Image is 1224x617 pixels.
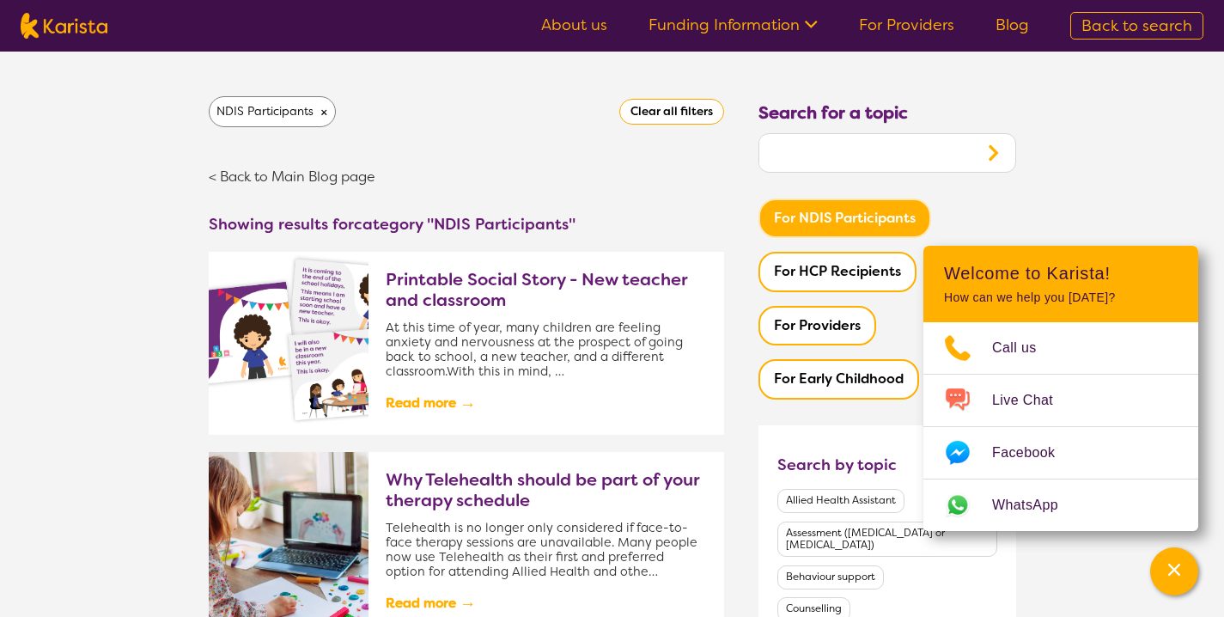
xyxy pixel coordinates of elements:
[944,263,1178,284] h2: Welcome to Karista!
[386,469,706,510] h3: Why Telehealth should be part of your therapy schedule
[923,322,1198,531] ul: Choose channel
[777,565,884,590] button: Filter by Behaviour support
[209,216,724,235] p: Showing results for category "NDIS Participants"
[777,522,997,558] button: Filter by Assessment (ADHD or Autism)
[209,168,375,186] a: < Back to Main Blog page
[386,269,706,321] a: Printable Social Story - New teacher and classroom
[758,306,876,345] button: Filter by Providers
[1081,15,1192,36] span: Back to search
[758,100,908,125] label: Search for a topic
[209,96,336,127] div: NDIS Participants
[320,99,328,125] span: ×
[777,455,897,475] h4: Search by topic
[992,492,1079,518] span: WhatsApp
[777,489,904,513] button: Filter by Allied Health Assistant
[996,15,1029,35] a: Blog
[971,134,1015,172] button: Search
[1150,547,1198,596] button: Channel Menu
[758,252,916,291] button: Filter by HCP Recipients
[992,335,1057,361] span: Call us
[21,13,107,39] img: Karista logo
[992,440,1075,466] span: Facebook
[923,246,1198,531] div: Channel Menu
[619,99,724,125] button: Clear all filters
[859,15,954,35] a: For Providers
[541,15,607,35] a: About us
[209,252,369,435] img: Printable Social Story - New teacher and classroom
[386,269,706,310] h3: Printable Social Story - New teacher and classroom
[386,469,706,521] a: Why Telehealth should be part of your therapy schedule
[944,290,1178,305] p: How can we help you [DATE]?
[386,388,706,418] a: Read more→
[386,321,706,380] p: At this time of year, many children are feeling anxiety and nervousness at the prospect of going ...
[1070,12,1203,40] a: Back to search
[758,199,931,238] button: Filter by NDIS Participants
[758,359,919,399] button: Filter by Early Childhood
[992,388,1074,413] span: Live Chat
[923,480,1198,531] a: Web link opens in a new tab.
[386,521,706,580] p: Telehealth is no longer only considered if face-to-face therapy sessions are unavailable. Many pe...
[460,388,476,418] span: →
[649,15,818,35] a: Funding Information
